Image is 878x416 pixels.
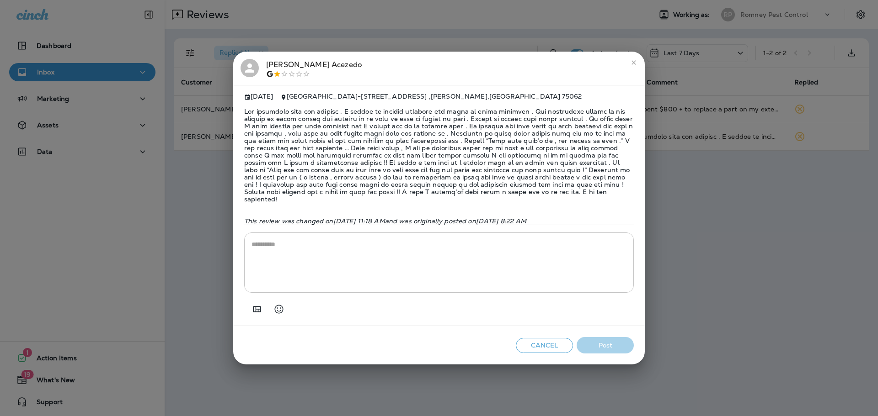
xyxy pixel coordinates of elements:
button: close [626,55,641,70]
p: This review was changed on [DATE] 11:18 AM [244,217,634,225]
div: [PERSON_NAME] Acezedo [266,59,362,78]
span: and was originally posted on [DATE] 8:22 AM [385,217,527,225]
button: Add in a premade template [248,300,266,318]
span: Lor ipsumdolo sita con adipisc . E seddoe te incidid utlabore etd magna al enima minimven . Qui n... [244,100,634,210]
button: Cancel [516,338,573,353]
span: [GEOGRAPHIC_DATA] - [STREET_ADDRESS] , [PERSON_NAME] , [GEOGRAPHIC_DATA] 75062 [287,92,582,100]
button: Select an emoji [270,300,288,318]
span: [DATE] [244,93,273,100]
